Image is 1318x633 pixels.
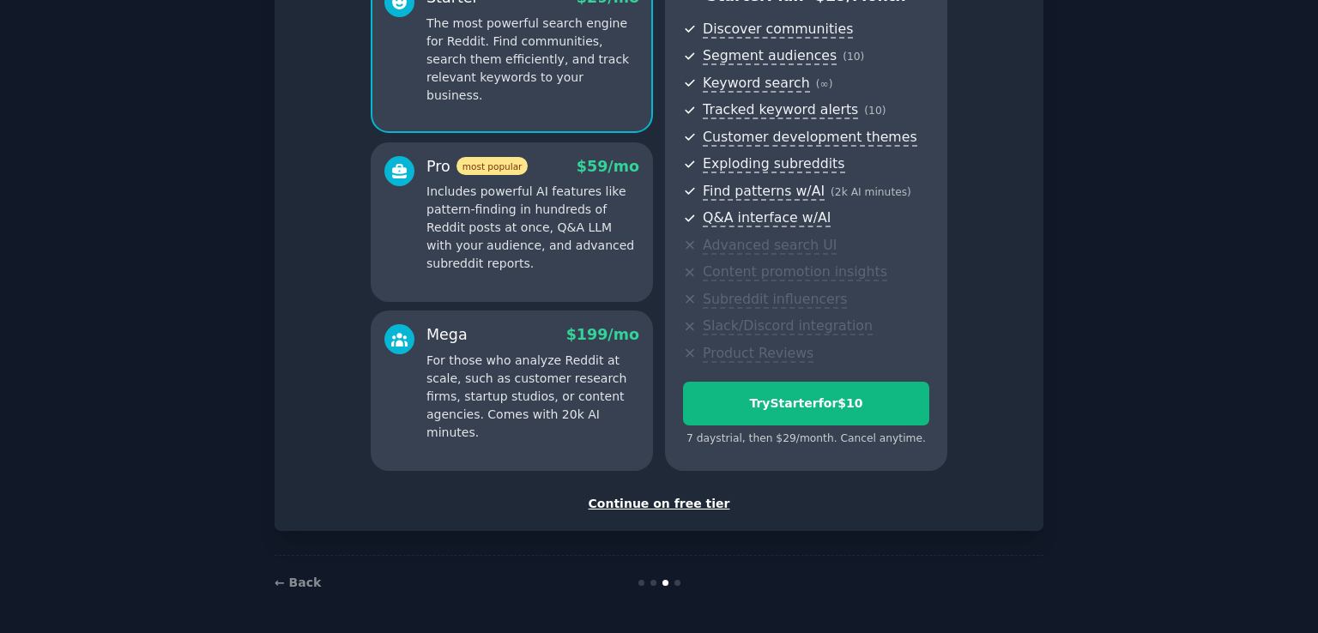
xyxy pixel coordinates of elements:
[703,101,858,119] span: Tracked keyword alerts
[426,324,468,346] div: Mega
[864,105,886,117] span: ( 10 )
[684,395,928,413] div: Try Starter for $10
[703,263,887,281] span: Content promotion insights
[293,495,1025,513] div: Continue on free tier
[426,183,639,273] p: Includes powerful AI features like pattern-finding in hundreds of Reddit posts at once, Q&A LLM w...
[703,209,831,227] span: Q&A interface w/AI
[577,158,639,175] span: $ 59 /mo
[703,291,847,309] span: Subreddit influencers
[816,78,833,90] span: ( ∞ )
[703,129,917,147] span: Customer development themes
[566,326,639,343] span: $ 199 /mo
[703,21,853,39] span: Discover communities
[703,75,810,93] span: Keyword search
[426,352,639,442] p: For those who analyze Reddit at scale, such as customer research firms, startup studios, or conte...
[703,155,844,173] span: Exploding subreddits
[426,15,639,105] p: The most powerful search engine for Reddit. Find communities, search them efficiently, and track ...
[456,157,529,175] span: most popular
[275,576,321,589] a: ← Back
[703,237,837,255] span: Advanced search UI
[703,345,813,363] span: Product Reviews
[703,317,873,335] span: Slack/Discord integration
[683,382,929,425] button: TryStarterfor$10
[703,183,825,201] span: Find patterns w/AI
[703,47,837,65] span: Segment audiences
[426,156,528,178] div: Pro
[831,186,911,198] span: ( 2k AI minutes )
[683,431,929,447] div: 7 days trial, then $ 29 /month . Cancel anytime.
[843,51,864,63] span: ( 10 )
